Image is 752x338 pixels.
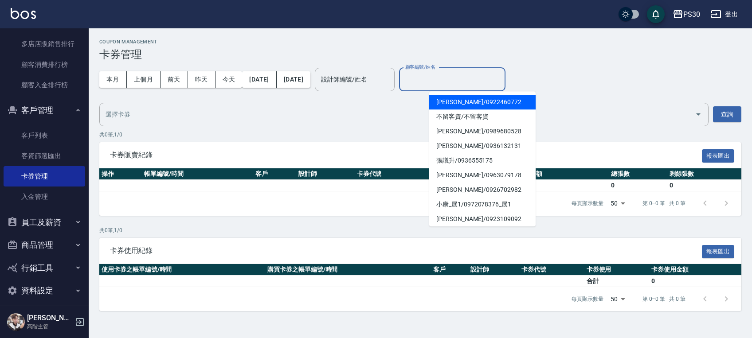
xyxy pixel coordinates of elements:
img: Person [7,313,25,331]
th: 卡券使用 [584,264,649,276]
td: 合計 [429,180,503,191]
span: [PERSON_NAME] / 0900756826 / [429,226,536,241]
th: 購買卡券之帳單編號/時間 [265,264,431,276]
th: 卡券代號 [519,264,584,276]
span: 卡券販賣紀錄 [110,151,702,159]
span: 小康_展1 / 0972078376_展1 [429,197,536,212]
span: 卡券使用紀錄 [110,246,702,255]
th: 卡券販賣 [429,168,503,180]
p: 每頁顯示數量 [572,295,603,303]
td: 0 [649,276,741,287]
button: 商品管理 [4,233,85,256]
button: 登出 [707,6,741,23]
button: 今天 [215,71,243,88]
img: Logo [11,8,36,19]
p: 每頁顯示數量 [572,199,603,207]
a: 客資篩選匯出 [4,146,85,166]
td: 合計 [584,276,649,287]
th: 卡券使用金額 [649,264,741,276]
a: 顧客入金排行榜 [4,75,85,95]
button: 員工及薪資 [4,211,85,234]
button: 昨天 [188,71,215,88]
button: 查詢 [713,106,741,123]
div: 50 [607,287,628,311]
th: 設計師 [468,264,519,276]
th: 使用卡券之帳單編號/時間 [99,264,265,276]
p: 高階主管 [27,322,72,330]
td: 0 [667,180,741,191]
th: 客戶 [253,168,296,180]
th: 設計師 [296,168,355,180]
button: [DATE] [242,71,276,88]
a: 入金管理 [4,186,85,207]
button: PS30 [669,5,704,23]
span: [PERSON_NAME] / 0922460772 [429,95,536,109]
p: 第 0–0 筆 共 0 筆 [642,295,685,303]
button: 報表匯出 [702,149,735,163]
span: 不留客資 / 不留客資 [429,109,536,124]
a: 客戶列表 [4,125,85,146]
input: 選擇卡券 [103,107,691,122]
button: 客戶管理 [4,99,85,122]
span: [PERSON_NAME] / 0936132131 [429,139,536,153]
a: 報表匯出 [702,247,735,255]
p: 共 0 筆, 1 / 0 [99,226,741,234]
th: 卡券販賣金額 [503,168,608,180]
button: [DATE] [277,71,310,88]
a: 卡券管理 [4,166,85,186]
button: Open [691,107,705,121]
span: 張議升 / 0936555175 [429,153,536,168]
a: 報表匯出 [702,151,735,159]
td: 0 [609,180,667,191]
button: 行銷工具 [4,256,85,280]
th: 剩餘張數 [667,168,741,180]
button: 上個月 [127,71,161,88]
th: 卡券代號 [355,168,429,180]
a: 顧客消費排行榜 [4,54,85,75]
th: 客戶 [431,264,468,276]
span: [PERSON_NAME] / 0989680528 [429,124,536,139]
h3: 卡券管理 [99,48,741,61]
button: 前天 [161,71,188,88]
th: 操作 [99,168,142,180]
span: [PERSON_NAME] / 0923109092 [429,212,536,226]
button: 本月 [99,71,127,88]
span: [PERSON_NAME] / 0963079178 [429,168,536,183]
h2: Coupon Management [99,39,741,45]
button: 資料設定 [4,279,85,302]
p: 共 0 筆, 1 / 0 [99,131,741,139]
th: 總張數 [609,168,667,180]
button: save [647,5,665,23]
p: 第 0–0 筆 共 0 筆 [642,199,685,207]
label: 顧客編號/姓名 [405,64,435,70]
div: PS30 [683,9,700,20]
button: 報表匯出 [702,245,735,259]
div: 50 [607,191,628,215]
h5: [PERSON_NAME] [27,314,72,322]
span: [PERSON_NAME] / 0926702982 [429,183,536,197]
th: 帳單編號/時間 [142,168,253,180]
td: 0 [503,180,608,191]
a: 多店店販銷售排行 [4,34,85,54]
